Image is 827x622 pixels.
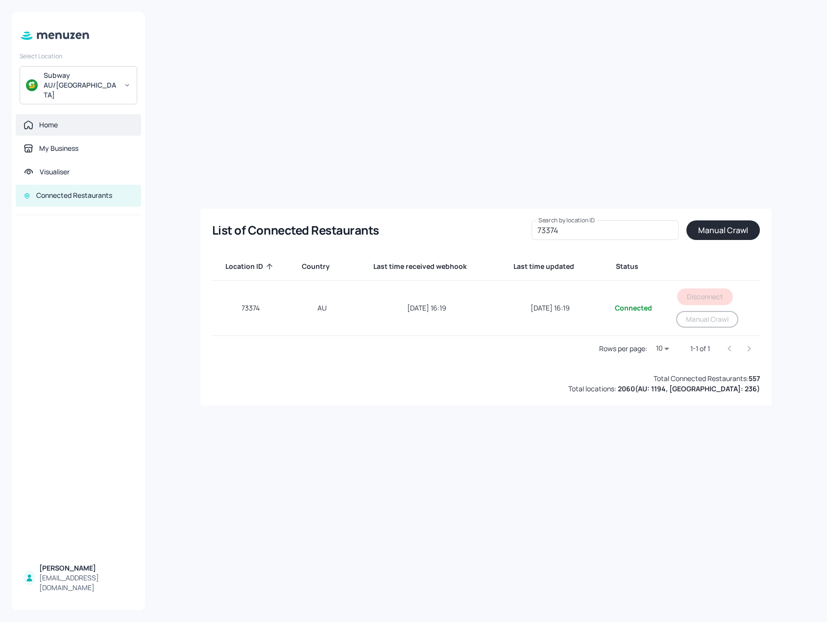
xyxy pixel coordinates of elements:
[355,281,498,336] td: [DATE] 16:19
[676,311,738,328] button: Manual Crawl
[677,288,733,305] button: Disconnect
[599,344,647,354] p: Rows per page:
[39,573,133,593] div: [EMAIL_ADDRESS][DOMAIN_NAME]
[373,261,480,272] span: Last time received webhook
[538,216,595,224] label: Search by location ID
[39,120,58,130] div: Home
[651,341,675,356] div: 10
[20,52,137,60] div: Select Location
[26,79,38,91] img: avatar
[498,281,603,336] td: [DATE] 16:19
[39,144,78,153] div: My Business
[39,563,133,573] div: [PERSON_NAME]
[290,281,356,336] td: AU
[749,374,760,383] b: 557
[36,191,112,200] div: Connected Restaurants
[568,383,760,394] div: Total locations:
[618,384,760,393] b: 2060 ( AU: 1194, [GEOGRAPHIC_DATA]: 236 )
[513,261,587,272] span: Last time updated
[690,344,710,354] p: 1-1 of 1
[610,303,656,313] div: Connected
[212,281,290,336] td: 73374
[686,220,760,240] button: Manual Crawl
[44,71,118,100] div: Subway AU/[GEOGRAPHIC_DATA]
[225,261,276,272] span: Location ID
[40,167,70,177] div: Visualiser
[302,261,342,272] span: Country
[212,222,379,238] div: List of Connected Restaurants
[616,261,651,272] span: Status
[654,373,760,383] div: Total Connected Restaurants:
